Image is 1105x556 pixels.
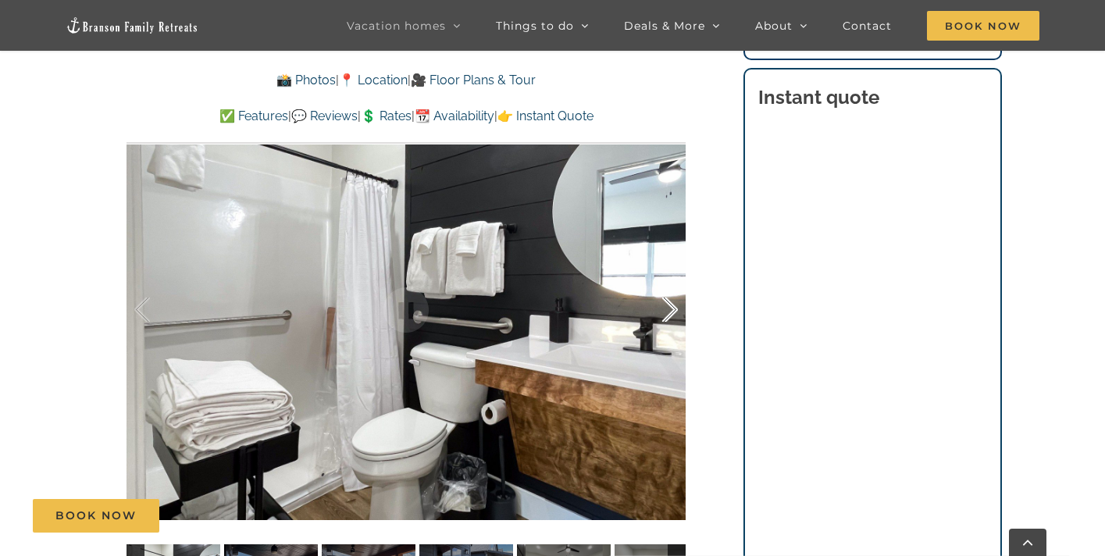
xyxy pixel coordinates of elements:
span: Contact [843,20,892,31]
a: 📸 Photos [276,73,336,87]
a: 💲 Rates [361,109,412,123]
span: Book Now [927,11,1039,41]
a: 🎥 Floor Plans & Tour [411,73,536,87]
span: Deals & More [624,20,705,31]
a: 👉 Instant Quote [497,109,593,123]
p: | | [127,70,686,91]
span: Book Now [55,509,137,522]
a: Book Now [33,499,159,533]
img: Branson Family Retreats Logo [66,16,198,34]
span: Vacation homes [347,20,446,31]
a: 💬 Reviews [291,109,358,123]
span: Things to do [496,20,574,31]
p: | | | | [127,106,686,127]
a: 📆 Availability [415,109,494,123]
a: 📍 Location [339,73,408,87]
span: About [755,20,793,31]
strong: Instant quote [758,86,879,109]
a: ✅ Features [219,109,288,123]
